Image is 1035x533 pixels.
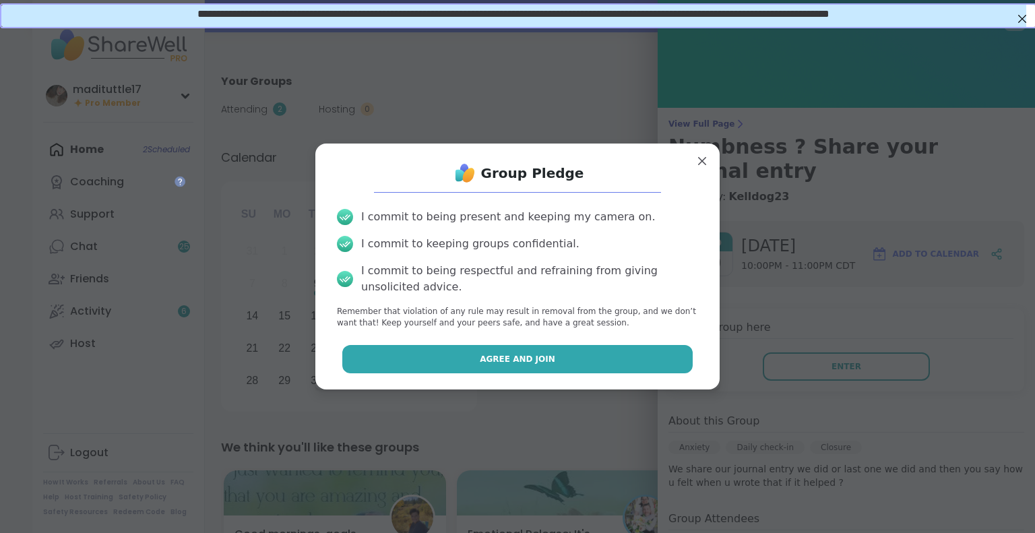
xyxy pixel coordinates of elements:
[480,353,555,365] span: Agree and Join
[337,306,698,329] p: Remember that violation of any rule may result in removal from the group, and we don’t want that!...
[361,263,698,295] div: I commit to being respectful and refraining from giving unsolicited advice.
[451,160,478,187] img: ShareWell Logo
[481,164,584,183] h1: Group Pledge
[361,209,655,225] div: I commit to being present and keeping my camera on.
[361,236,579,252] div: I commit to keeping groups confidential.
[342,345,693,373] button: Agree and Join
[175,176,185,187] iframe: Spotlight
